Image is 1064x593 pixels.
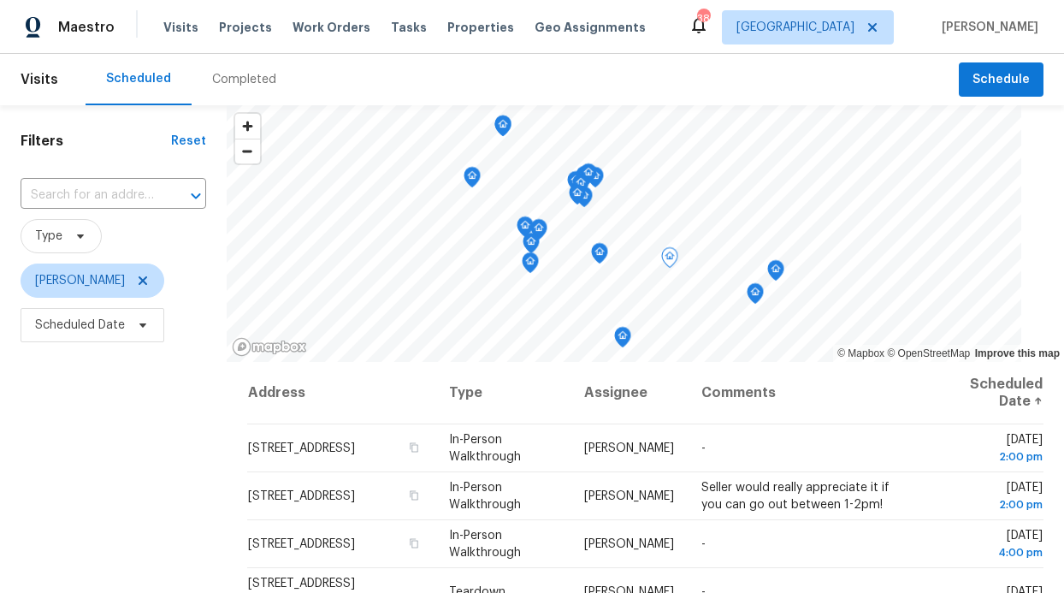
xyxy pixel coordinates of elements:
[940,448,1043,466] div: 2:00 pm
[219,19,272,36] span: Projects
[58,19,115,36] span: Maestro
[449,482,521,511] span: In-Person Walkthrough
[767,260,784,287] div: Map marker
[21,61,58,98] span: Visits
[21,133,171,150] h1: Filters
[935,19,1038,36] span: [PERSON_NAME]
[736,19,854,36] span: [GEOGRAPHIC_DATA]
[293,19,370,36] span: Work Orders
[232,337,307,357] a: Mapbox homepage
[227,105,1021,362] canvas: Map
[614,327,631,353] div: Map marker
[435,362,570,424] th: Type
[35,272,125,289] span: [PERSON_NAME]
[212,71,276,88] div: Completed
[887,347,970,359] a: OpenStreetMap
[522,252,539,279] div: Map marker
[576,166,593,193] div: Map marker
[940,530,1043,561] span: [DATE]
[584,442,674,454] span: [PERSON_NAME]
[447,19,514,36] span: Properties
[975,347,1060,359] a: Improve this map
[567,171,584,198] div: Map marker
[587,167,604,193] div: Map marker
[926,362,1043,424] th: Scheduled Date ↑
[701,538,706,550] span: -
[530,219,547,246] div: Map marker
[248,490,355,502] span: [STREET_ADDRESS]
[576,187,593,213] div: Map marker
[106,70,171,87] div: Scheduled
[235,114,260,139] button: Zoom in
[235,139,260,163] button: Zoom out
[171,133,206,150] div: Reset
[940,434,1043,466] span: [DATE]
[494,116,511,142] div: Map marker
[184,184,208,208] button: Open
[163,19,198,36] span: Visits
[701,482,890,511] span: Seller would really appreciate it if you can go out between 1-2pm!
[701,442,706,454] span: -
[449,530,521,559] span: In-Person Walkthrough
[584,490,674,502] span: [PERSON_NAME]
[406,536,422,551] button: Copy Address
[837,347,884,359] a: Mapbox
[247,362,435,424] th: Address
[569,184,586,211] div: Map marker
[464,167,481,193] div: Map marker
[35,228,62,245] span: Type
[391,21,427,33] span: Tasks
[688,362,926,424] th: Comments
[697,10,709,27] div: 38
[572,174,589,200] div: Map marker
[661,247,678,274] div: Map marker
[535,19,646,36] span: Geo Assignments
[523,233,540,259] div: Map marker
[940,482,1043,513] span: [DATE]
[248,442,355,454] span: [STREET_ADDRESS]
[959,62,1043,98] button: Schedule
[972,69,1030,91] span: Schedule
[940,496,1043,513] div: 2:00 pm
[591,243,608,270] div: Map marker
[584,538,674,550] span: [PERSON_NAME]
[747,283,764,310] div: Map marker
[406,488,422,503] button: Copy Address
[21,182,158,209] input: Search for an address...
[35,317,125,334] span: Scheduled Date
[517,216,534,243] div: Map marker
[580,163,597,190] div: Map marker
[570,362,688,424] th: Assignee
[449,434,521,463] span: In-Person Walkthrough
[940,544,1043,561] div: 4:00 pm
[248,538,355,550] span: [STREET_ADDRESS]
